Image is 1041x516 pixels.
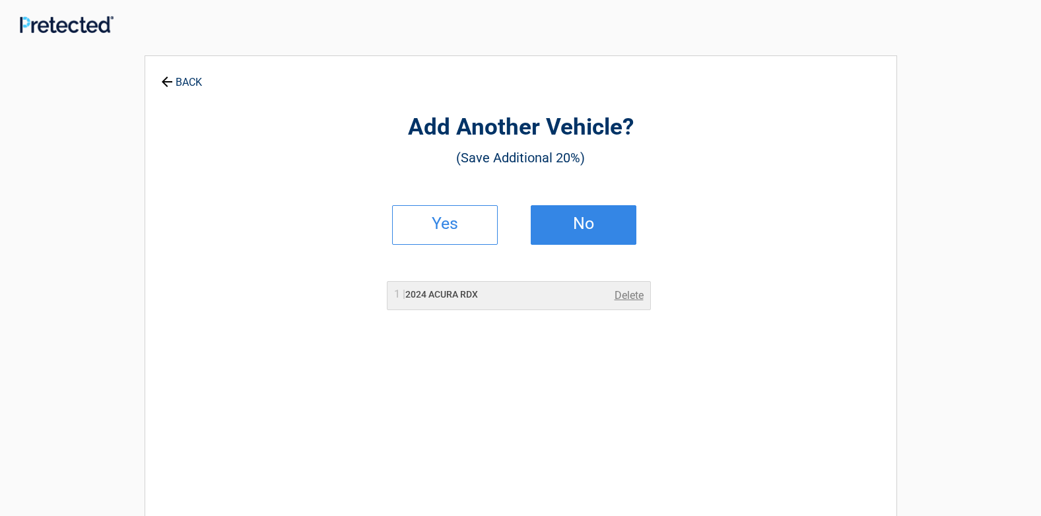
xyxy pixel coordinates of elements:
[20,16,114,33] img: Main Logo
[218,146,824,169] h3: (Save Additional 20%)
[545,219,622,228] h2: No
[406,219,484,228] h2: Yes
[394,288,405,300] span: 1 |
[394,288,478,302] h2: 2024 ACURA RDX
[158,65,205,88] a: BACK
[218,112,824,143] h2: Add Another Vehicle?
[615,288,644,304] a: Delete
